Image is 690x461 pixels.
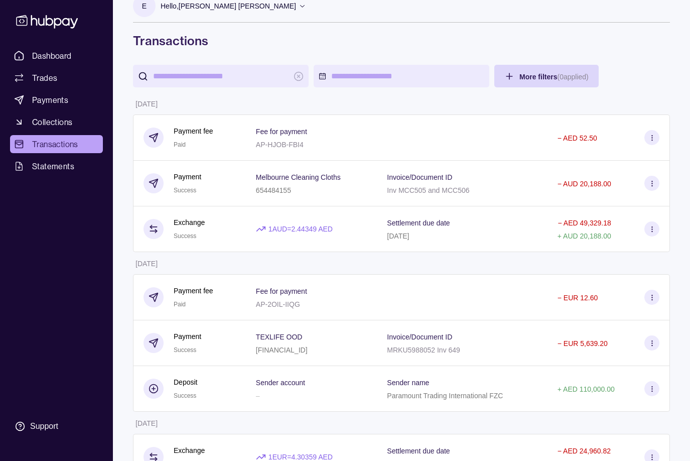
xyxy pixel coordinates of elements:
button: More filters(0applied) [494,65,599,87]
p: Sender name [387,379,429,387]
p: [DATE] [135,100,158,108]
span: Trades [32,72,57,84]
p: Fee for payment [256,287,307,295]
div: Support [30,421,58,432]
a: Trades [10,69,103,87]
p: MRKU5988052 Inv 649 [387,346,460,354]
p: Fee for payment [256,128,307,136]
p: Exchange [174,445,205,456]
a: Transactions [10,135,103,153]
p: − EUR 12.60 [558,294,598,302]
p: 654484155 [256,186,291,194]
p: ( 0 applied) [557,73,588,81]
p: [DATE] [135,260,158,268]
span: Statements [32,160,74,172]
span: Success [174,187,196,194]
span: Collections [32,116,72,128]
p: Invoice/Document ID [387,173,452,181]
p: Melbourne Cleaning Cloths [256,173,341,181]
p: Payment [174,331,201,342]
p: Payment [174,171,201,182]
span: Transactions [32,138,78,150]
span: Paid [174,301,186,308]
p: Paramount Trading International FZC [387,392,503,400]
a: Support [10,416,103,437]
p: Settlement due date [387,219,450,227]
span: Success [174,347,196,354]
a: Statements [10,157,103,175]
p: – [256,392,260,400]
p: [DATE] [135,419,158,427]
p: Hello, [PERSON_NAME] [PERSON_NAME] [161,1,296,12]
h1: Transactions [133,33,670,49]
p: Exchange [174,217,205,228]
p: [DATE] [387,232,409,240]
span: Paid [174,141,186,148]
span: Payments [32,94,68,106]
p: + AED 110,000.00 [558,385,615,393]
p: [FINANCIAL_ID] [256,346,308,354]
a: Dashboard [10,47,103,65]
p: − AED 52.50 [558,134,597,142]
p: Payment fee [174,285,213,296]
p: E [142,1,147,12]
p: Settlement due date [387,447,450,455]
p: − AED 49,329.18 [558,219,611,227]
p: Inv MCC505 and MCC506 [387,186,469,194]
span: Success [174,392,196,399]
p: Deposit [174,377,197,388]
p: − AED 24,960.82 [558,447,611,455]
a: Collections [10,113,103,131]
p: − EUR 5,639.20 [558,339,608,348]
p: Payment fee [174,126,213,137]
span: Success [174,233,196,240]
p: TEXLIFE OOD [256,333,303,341]
span: Dashboard [32,50,72,62]
p: Sender account [256,379,305,387]
p: + AUD 20,188.00 [558,232,611,240]
p: AP-HJOB-FBI4 [256,141,304,149]
input: search [153,65,289,87]
a: Payments [10,91,103,109]
p: AP-2OIL-IIQG [256,300,300,308]
p: 1 AUD = 2.44349 AED [268,223,333,235]
p: − AUD 20,188.00 [558,180,611,188]
p: Invoice/Document ID [387,333,452,341]
span: More filters [519,73,589,81]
